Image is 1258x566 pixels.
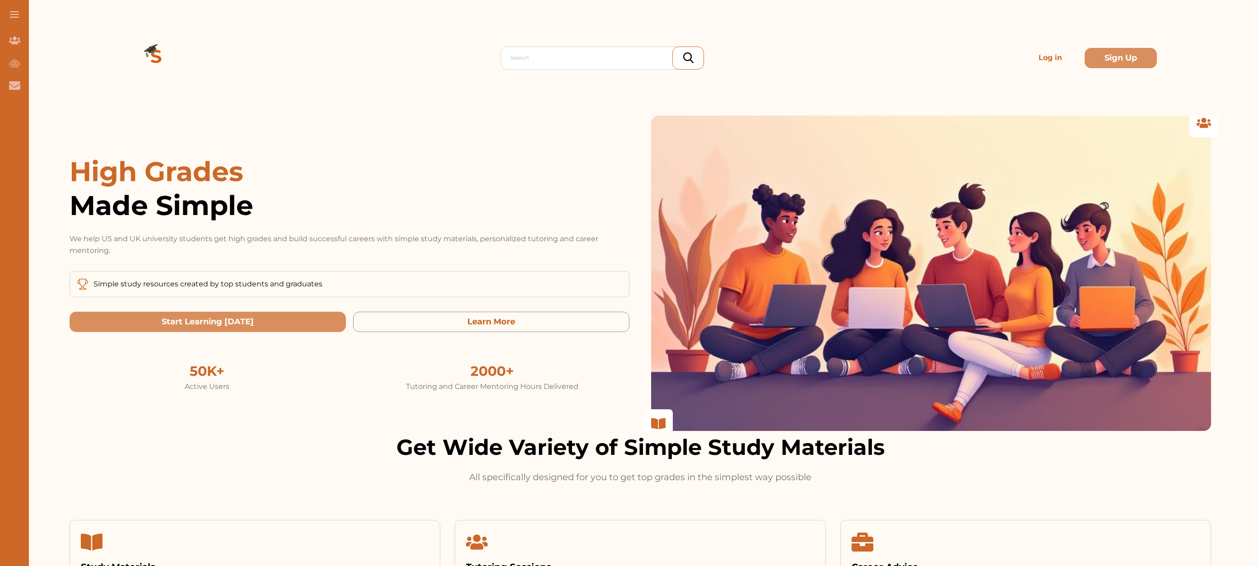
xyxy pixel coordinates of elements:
[124,25,189,90] img: Logo
[70,361,344,381] div: 50K+
[70,233,629,257] p: We help US and UK university students get high grades and build successful careers with simple st...
[355,381,629,392] div: Tutoring and Career Mentoring Hours Delivered
[1018,49,1083,67] p: Log in
[93,279,322,290] p: Simple study resources created by top students and graduates
[353,312,629,332] button: Learn More
[1085,48,1157,68] button: Sign Up
[355,361,629,381] div: 2000+
[467,471,814,484] p: All specifically designed for you to get top grades in the simplest way possible
[683,52,694,63] img: search_icon
[70,188,629,222] span: Made Simple
[70,312,346,332] button: Start Learning Today
[70,155,243,188] span: High Grades
[70,381,344,392] div: Active Users
[70,431,1211,463] h2: Get Wide Variety of Simple Study Materials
